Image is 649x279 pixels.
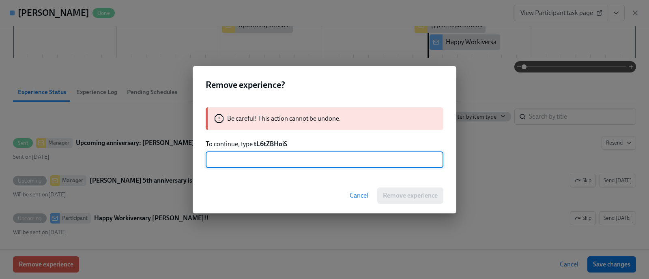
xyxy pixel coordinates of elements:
p: To continue, type [206,140,443,149]
span: Cancel [350,192,368,200]
button: Cancel [344,187,374,204]
h2: Remove experience? [206,79,443,91]
strong: tL6tZBHoiS [254,140,287,148]
p: Be careful! This action cannot be undone. [227,114,341,123]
